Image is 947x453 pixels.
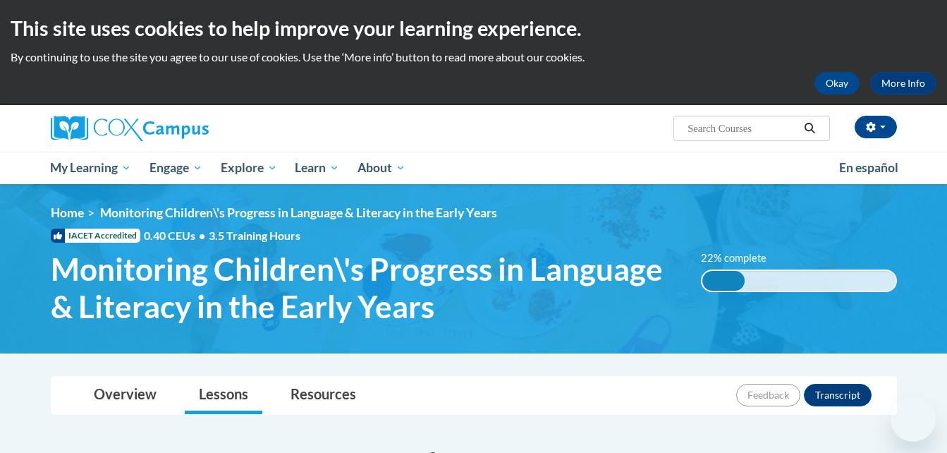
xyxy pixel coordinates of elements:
[51,116,319,141] a: Cox Campus
[149,159,202,176] span: Engage
[804,384,872,406] button: Transcript
[295,159,339,176] span: Learn
[51,116,209,141] img: Cox Campus
[11,14,936,42] h2: This site uses cookies to help improve your learning experience.
[701,250,782,266] label: 22% complete
[80,377,171,414] a: Overview
[209,229,300,242] span: 3.5 Training Hours
[185,377,262,414] a: Lessons
[276,377,370,414] a: Resources
[348,152,415,184] a: About
[51,250,680,325] span: Monitoring Children\'s Progress in Language & Literacy in the Early Years
[830,153,908,183] a: En español
[221,159,277,176] span: Explore
[30,152,918,184] div: Main menu
[144,228,209,243] span: 0.40 CEUs
[799,120,820,137] button: Search
[140,152,212,184] a: Engage
[358,159,405,176] span: About
[11,49,936,65] p: By continuing to use the site you agree to our use of cookies. Use the ‘More info’ button to read...
[51,229,140,243] span: IACET Accredited
[42,152,141,184] a: My Learning
[51,205,84,220] a: Home
[839,160,898,175] span: En español
[50,159,131,176] span: My Learning
[686,120,799,137] input: Search Courses
[100,205,497,220] span: Monitoring Children\'s Progress in Language & Literacy in the Early Years
[702,271,745,291] div: 22% complete
[891,397,936,442] iframe: Button to launch messaging window
[870,72,936,95] a: More Info
[286,152,348,184] a: Learn
[736,384,800,406] button: Feedback
[199,229,205,242] span: •
[855,116,897,138] button: Account Settings
[814,72,860,95] button: Okay
[212,152,286,184] a: Explore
